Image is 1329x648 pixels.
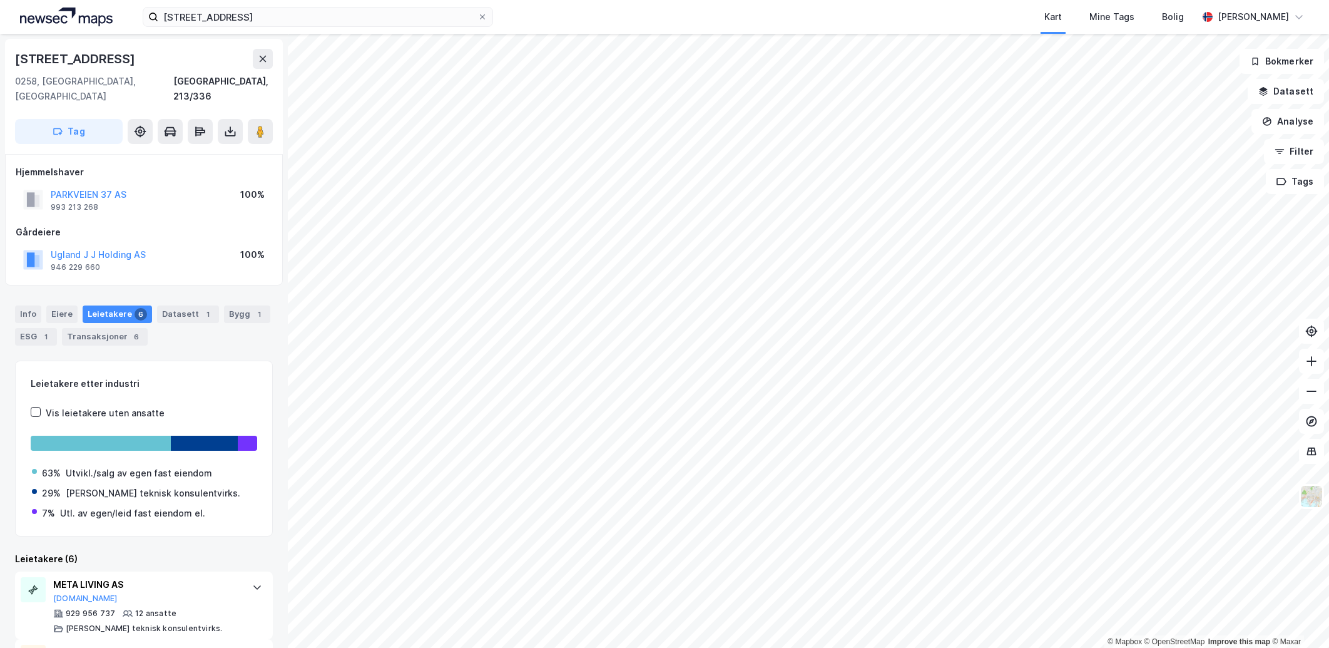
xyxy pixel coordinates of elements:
[1264,139,1324,164] button: Filter
[66,609,115,619] div: 929 956 737
[253,308,265,321] div: 1
[1089,9,1134,24] div: Mine Tags
[1144,637,1205,646] a: OpenStreetMap
[66,624,222,634] div: [PERSON_NAME] teknisk konsulentvirks.
[16,165,272,180] div: Hjemmelshaver
[1300,485,1323,508] img: Z
[1107,637,1142,646] a: Mapbox
[157,306,219,323] div: Datasett
[15,119,123,144] button: Tag
[31,376,257,391] div: Leietakere etter industri
[83,306,152,323] div: Leietakere
[1266,588,1329,648] div: Kontrollprogram for chat
[1162,9,1184,24] div: Bolig
[51,262,100,272] div: 946 229 660
[53,577,240,592] div: META LIVING AS
[224,306,270,323] div: Bygg
[62,328,148,346] div: Transaksjoner
[15,49,138,69] div: [STREET_ADDRESS]
[1248,79,1324,104] button: Datasett
[60,506,205,521] div: Utl. av egen/leid fast eiendom el.
[46,306,78,323] div: Eiere
[1218,9,1289,24] div: [PERSON_NAME]
[158,8,477,26] input: Søk på adresse, matrikkel, gårdeiere, leietakere eller personer
[53,594,118,604] button: [DOMAIN_NAME]
[42,506,55,521] div: 7%
[42,486,61,501] div: 29%
[20,8,113,26] img: logo.a4113a55bc3d86da70a041830d287a7e.svg
[15,74,173,104] div: 0258, [GEOGRAPHIC_DATA], [GEOGRAPHIC_DATA]
[15,328,57,346] div: ESG
[173,74,273,104] div: [GEOGRAPHIC_DATA], 213/336
[66,486,240,501] div: [PERSON_NAME] teknisk konsulentvirks.
[46,406,165,421] div: Vis leietakere uten ansatte
[39,331,52,343] div: 1
[42,466,61,481] div: 63%
[240,247,265,262] div: 100%
[66,466,212,481] div: Utvikl./salg av egen fast eiendom
[240,187,265,202] div: 100%
[1251,109,1324,134] button: Analyse
[130,331,143,343] div: 6
[135,609,176,619] div: 12 ansatte
[1044,9,1062,24] div: Kart
[1266,169,1324,194] button: Tags
[135,308,147,321] div: 6
[1266,588,1329,648] iframe: Chat Widget
[15,552,273,567] div: Leietakere (6)
[201,308,214,321] div: 1
[1208,637,1270,646] a: Improve this map
[15,306,41,323] div: Info
[1240,49,1324,74] button: Bokmerker
[16,225,272,240] div: Gårdeiere
[51,202,98,212] div: 993 213 268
